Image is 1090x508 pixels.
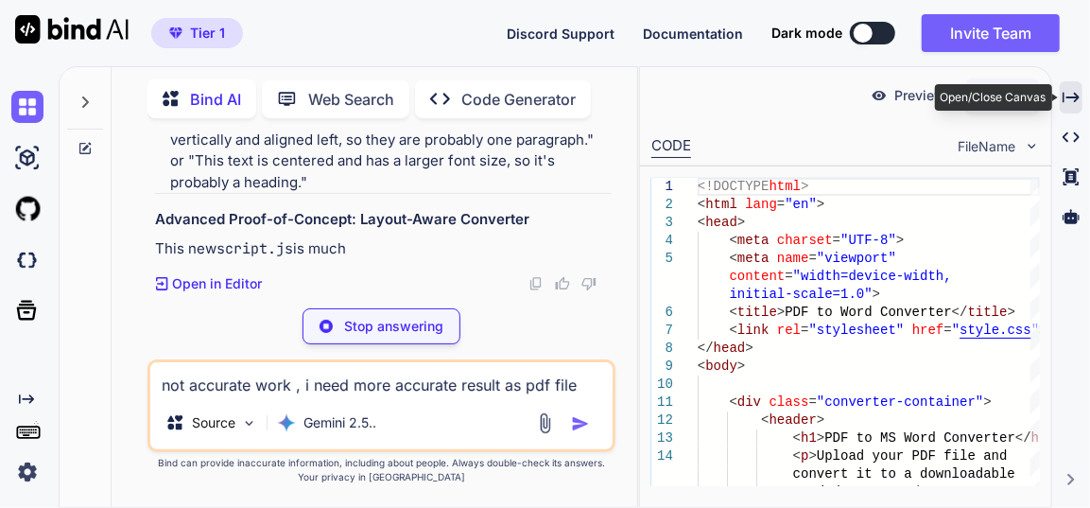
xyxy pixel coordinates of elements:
span: style.css [960,323,1031,338]
span: charset [777,233,833,248]
span: </ [1015,430,1031,446]
span: < [793,448,801,464]
div: 10 [651,376,673,394]
p: Web Search [308,88,394,111]
span: < [730,323,737,338]
span: < [793,430,801,446]
div: 9 [651,358,673,376]
span: < [698,359,705,374]
p: Preview [895,86,946,105]
p: Gemini 2.5.. [303,413,376,432]
span: </ [905,484,921,499]
img: like [555,276,570,291]
div: 14 [651,447,673,465]
img: chevron down [1024,138,1040,154]
img: Bind AI [15,15,129,44]
img: attachment [534,412,556,434]
span: > [817,197,824,212]
button: Documentation [643,24,743,44]
img: darkCloudIdeIcon [11,244,43,276]
button: Discord Support [507,24,614,44]
span: Dark mode [771,24,842,43]
span: = [833,233,840,248]
span: > [817,412,824,428]
p: Code Generator [461,88,576,111]
span: body [706,359,738,374]
img: ai-studio [11,142,43,174]
span: " [952,323,960,338]
span: rel [777,323,801,338]
span: < [730,251,737,266]
div: 6 [651,304,673,322]
img: icon [571,414,590,433]
span: "UTF-8" [840,233,896,248]
span: = [944,323,952,338]
span: head [714,341,746,356]
p: This new is much [155,238,612,260]
span: meta [737,251,770,266]
span: "en" [786,197,818,212]
span: name [777,251,809,266]
span: h1 [801,430,817,446]
button: Invite Team [922,14,1060,52]
span: <!DOCTYPE [698,179,770,194]
span: Discord Support [507,26,614,42]
div: Open/Close Canvas [935,84,1052,111]
span: link [737,323,770,338]
span: PDF to Word Converter [786,305,952,320]
span: = [809,251,817,266]
span: header [770,412,817,428]
span: convert it to a downloadable [793,466,1015,482]
img: settings [11,456,43,488]
img: premium [169,27,182,39]
span: title [968,305,1008,320]
span: p [801,448,808,464]
span: initial-scale=1.0" [730,287,873,302]
span: > [737,215,745,230]
span: div [737,394,761,410]
span: = [777,197,785,212]
span: < [698,215,705,230]
code: script.js [216,239,293,258]
img: dislike [581,276,597,291]
span: > [896,233,904,248]
div: 8 [651,340,673,358]
img: githubLight [11,193,43,225]
span: > [984,394,992,410]
span: < [698,197,705,212]
span: = [801,323,808,338]
img: preview [871,87,888,104]
p: Bind can provide inaccurate information, including about people. Always double-check its answers.... [147,456,615,484]
span: lang [746,197,778,212]
span: Word document. [793,484,905,499]
span: Upload your PDF file and [817,448,1008,464]
div: 13 [651,429,673,447]
span: "converter-container" [817,394,983,410]
span: > [928,484,936,499]
span: > [809,448,817,464]
p: Source [192,413,235,432]
div: 12 [651,412,673,429]
span: > [777,305,785,320]
span: > [746,341,753,356]
span: html [770,179,802,194]
span: > [817,430,824,446]
div: 4 [651,232,673,250]
span: < [730,233,737,248]
span: </ [698,341,714,356]
span: html [706,197,738,212]
span: class [770,394,809,410]
img: chat [11,91,43,123]
div: 5 [651,250,673,268]
span: Tier 1 [190,24,225,43]
span: </ [952,305,968,320]
span: PDF to MS Word Converter [825,430,1016,446]
span: = [786,269,793,284]
span: "viewport" [817,251,896,266]
div: 2 [651,196,673,214]
button: premiumTier 1 [151,18,243,48]
div: CODE [651,135,691,158]
span: p [920,484,927,499]
p: Stop answering [344,317,443,336]
span: < [730,305,737,320]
